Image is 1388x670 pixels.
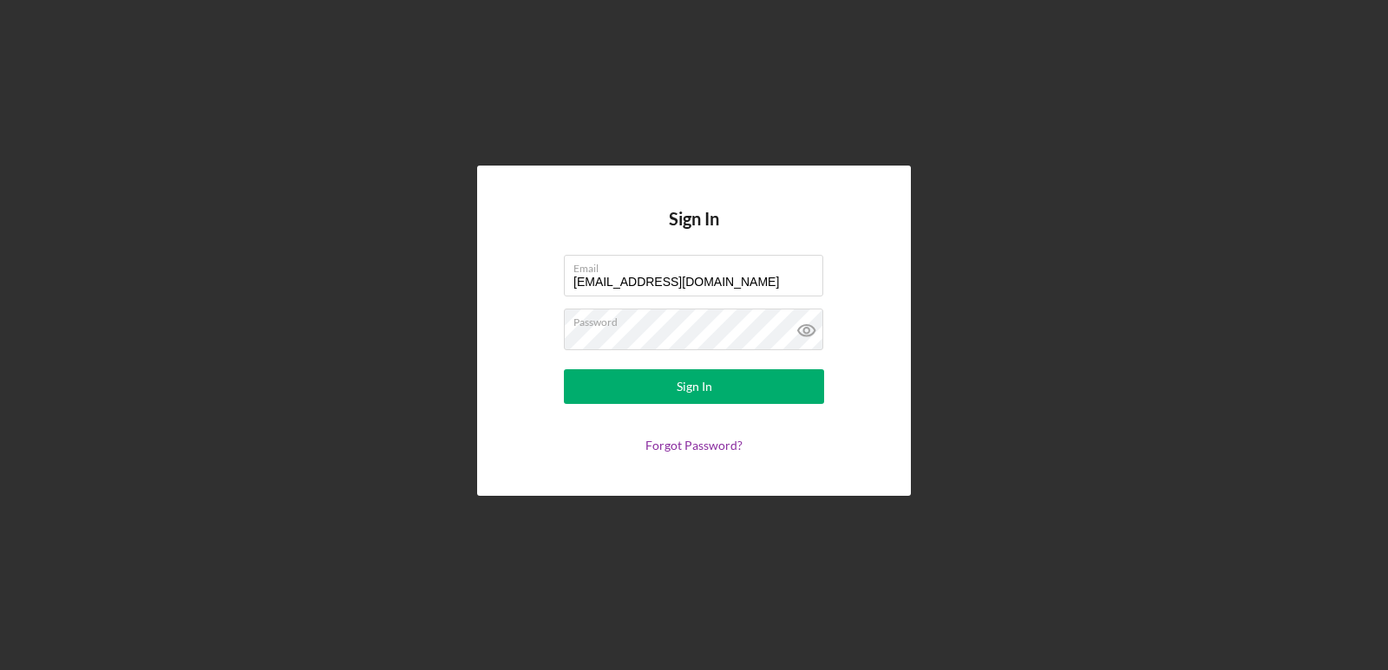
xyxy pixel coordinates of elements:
label: Password [573,309,823,328]
h4: Sign In [669,209,719,255]
div: Sign In [677,369,712,404]
a: Forgot Password? [645,438,743,452]
button: Sign In [564,369,824,404]
label: Email [573,256,823,275]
